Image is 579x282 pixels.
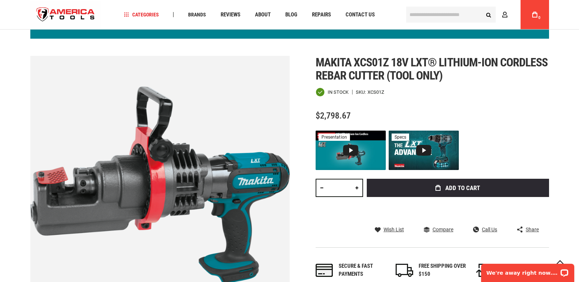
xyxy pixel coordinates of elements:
[316,88,348,97] div: Availability
[121,10,162,20] a: Categories
[367,90,384,94] div: XCS01Z
[188,12,206,17] span: Brands
[30,1,101,28] a: store logo
[316,55,548,82] span: Makita xcs01z 18v lxt® lithium-ion cordless rebar cutter (tool only)
[473,226,497,233] a: Call Us
[538,16,541,20] span: 0
[433,227,453,232] span: Compare
[252,10,274,20] a: About
[328,90,348,94] span: In stock
[185,10,209,20] a: Brands
[476,259,579,282] iframe: LiveChat chat widget
[445,185,480,191] span: Add to Cart
[309,10,334,20] a: Repairs
[482,8,496,22] button: Search
[282,10,301,20] a: Blog
[316,264,333,277] img: payments
[124,12,159,17] span: Categories
[221,12,240,18] span: Reviews
[476,264,494,277] img: returns
[367,179,549,197] button: Add to Cart
[346,12,375,18] span: Contact Us
[424,226,453,233] a: Compare
[316,111,351,121] span: $2,798.67
[255,12,271,18] span: About
[285,12,297,18] span: Blog
[365,199,551,220] iframe: Secure express checkout frame
[419,262,466,278] div: FREE SHIPPING OVER $150
[217,10,244,20] a: Reviews
[339,262,386,278] div: Secure & fast payments
[312,12,331,18] span: Repairs
[356,90,367,94] strong: SKU
[526,227,539,232] span: Share
[384,227,404,232] span: Wish List
[30,1,101,28] img: America Tools
[342,10,378,20] a: Contact Us
[396,264,413,277] img: shipping
[482,227,497,232] span: Call Us
[375,226,404,233] a: Wish List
